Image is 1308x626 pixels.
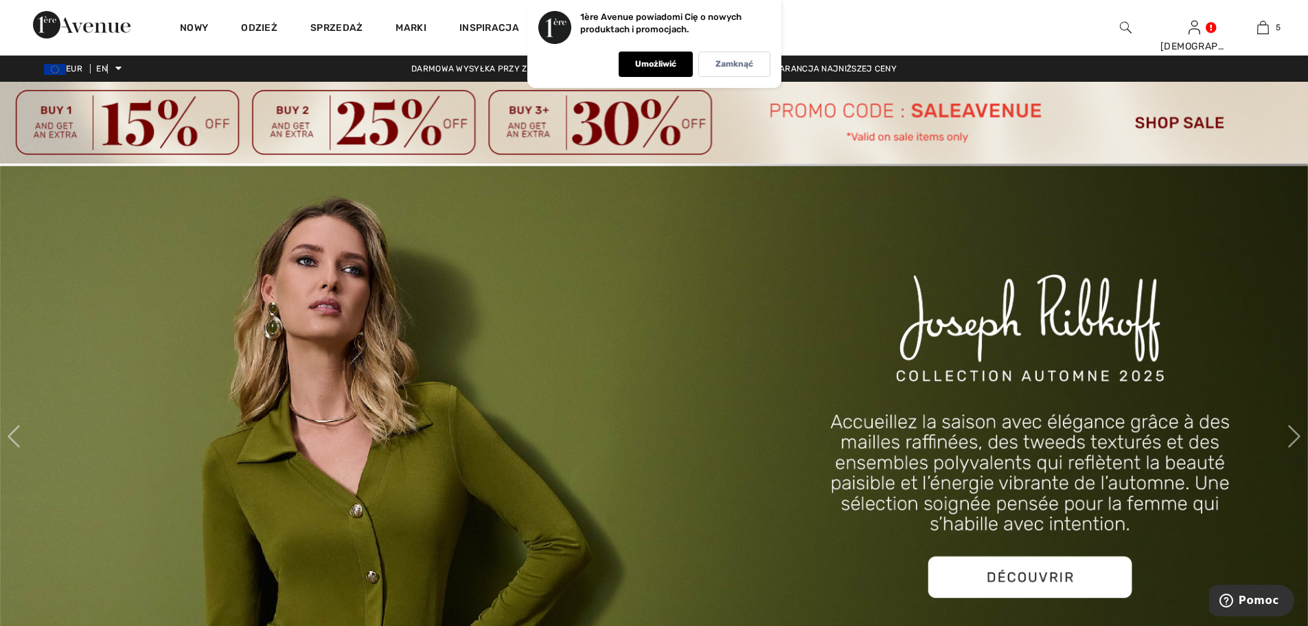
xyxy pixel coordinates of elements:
[1120,19,1132,36] img: wyszukaj na stronie internetowej
[715,59,753,69] font: Zamknąć
[180,22,208,36] a: Nowy
[766,64,897,74] font: Gwarancja najniższej ceny
[241,22,277,34] font: Odzież
[400,64,664,74] a: Darmowa wysyłka przy zamówieniach powyżej 130 €
[1189,21,1200,34] a: Zalogować się
[1160,41,1270,52] font: [DEMOGRAPHIC_DATA]
[1257,19,1269,36] img: Moja torba
[755,64,908,74] a: Gwarancja najniższej ceny
[1276,23,1281,32] font: 5
[310,22,363,36] a: Sprzedaż
[580,12,742,34] font: 1ère Avenue powiadomi Cię o nowych produktach i promocjach.
[180,22,208,34] font: Nowy
[310,22,363,34] font: Sprzedaż
[1189,19,1200,36] img: Moje informacje
[459,22,519,34] font: Inspiracja
[1229,19,1296,36] a: 5
[395,22,426,34] font: Marki
[33,11,130,38] img: Aleja 1ère
[44,64,66,75] img: Euro
[411,64,653,74] font: Darmowa wysyłka przy zamówieniach powyżej 130 €
[395,22,426,36] a: Marki
[635,59,676,69] font: Umożliwić
[1209,585,1294,619] iframe: Otwieranie spektrum dostępnych dodatkowych informacji
[241,22,277,36] a: Odzież
[96,64,107,74] font: EN
[66,64,82,74] font: EUR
